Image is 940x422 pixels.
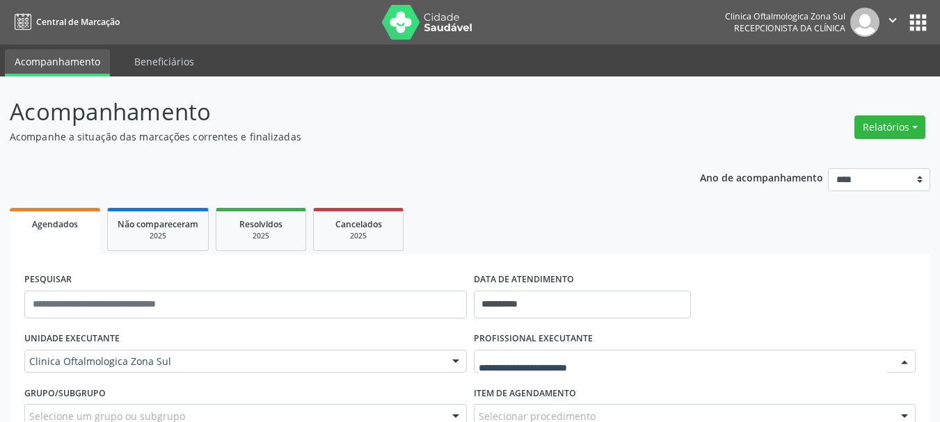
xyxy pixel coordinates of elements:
[850,8,879,37] img: img
[36,16,120,28] span: Central de Marcação
[324,231,393,241] div: 2025
[854,115,925,139] button: Relatórios
[885,13,900,28] i: 
[239,218,282,230] span: Resolvidos
[29,355,438,368] span: Clinica Oftalmologica Zona Sul
[226,231,296,241] div: 2025
[734,22,845,34] span: Recepcionista da clínica
[24,269,72,291] label: PESQUISAR
[474,382,576,404] label: Item de agendamento
[5,49,110,76] a: Acompanhamento
[32,218,78,230] span: Agendados
[906,10,930,35] button: apps
[335,218,382,230] span: Cancelados
[879,8,906,37] button: 
[118,231,198,241] div: 2025
[125,49,204,74] a: Beneficiários
[10,95,654,129] p: Acompanhamento
[10,129,654,144] p: Acompanhe a situação das marcações correntes e finalizadas
[24,382,106,404] label: Grupo/Subgrupo
[10,10,120,33] a: Central de Marcação
[118,218,198,230] span: Não compareceram
[725,10,845,22] div: Clinica Oftalmologica Zona Sul
[24,328,120,350] label: UNIDADE EXECUTANTE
